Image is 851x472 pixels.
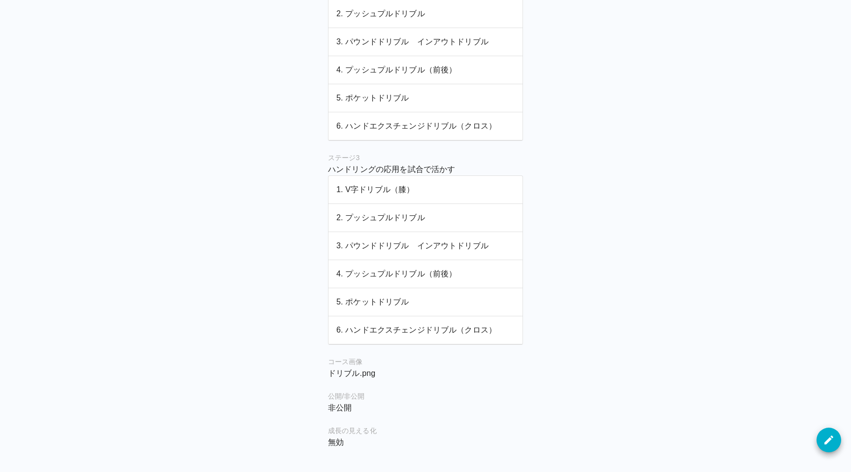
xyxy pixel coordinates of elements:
h6: 成長の見える化 [328,426,523,437]
h6: コース画像 [328,357,523,368]
p: ハンドリングの応用を試合で活かす [328,164,523,175]
p: 5. ポケットドリブル [336,296,515,308]
p: 3. パウンドドリブル インアウトドリブル [336,36,515,48]
p: 1. V字ドリブル（膝） [336,184,515,196]
p: 無効 [328,437,523,448]
p: 6. ハンドエクスチェンジドリブル（クロス） [336,324,515,336]
p: 6. ハンドエクスチェンジドリブル（クロス） [336,120,515,132]
p: 4. プッシュプルドリブル（前後） [336,268,515,280]
h6: ステージ 3 [328,153,523,164]
p: 5. ポケットドリブル [336,92,515,104]
p: ドリブル.png [328,368,523,379]
p: 4. プッシュプルドリブル（前後） [336,64,515,76]
h6: 公開/非公開 [328,391,523,402]
p: 2. プッシュプルドリブル [336,8,515,20]
p: 3. パウンドドリブル インアウトドリブル [336,240,515,252]
p: 非公開 [328,402,523,414]
p: 2. プッシュプルドリブル [336,212,515,224]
